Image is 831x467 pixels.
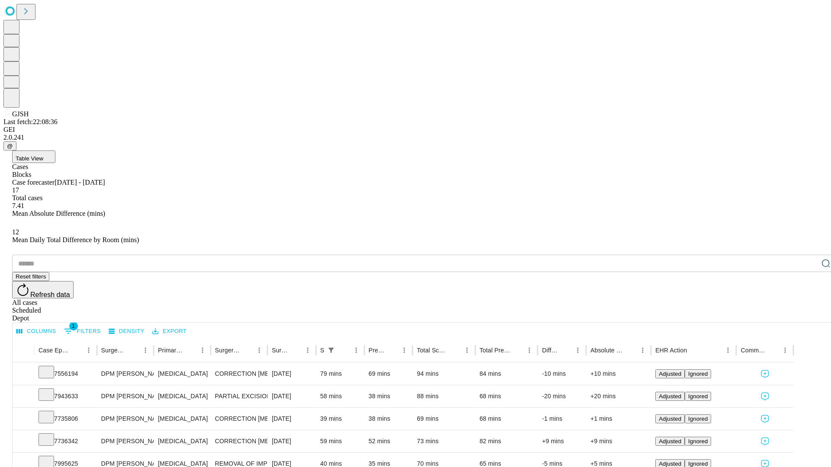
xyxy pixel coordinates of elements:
[12,202,24,209] span: 7.41
[417,347,448,354] div: Total Scheduled Duration
[39,430,93,452] div: 7736342
[655,392,685,401] button: Adjusted
[158,408,206,430] div: [MEDICAL_DATA]
[196,344,209,356] button: Menu
[338,344,350,356] button: Sort
[386,344,398,356] button: Sort
[320,408,360,430] div: 39 mins
[685,437,711,446] button: Ignored
[12,228,19,236] span: 12
[542,363,582,385] div: -10 mins
[480,363,534,385] div: 84 mins
[139,344,151,356] button: Menu
[369,363,409,385] div: 69 mins
[688,393,708,400] span: Ignored
[150,325,189,338] button: Export
[511,344,523,356] button: Sort
[39,363,93,385] div: 7556194
[16,155,43,162] span: Table View
[637,344,649,356] button: Menu
[3,134,828,141] div: 2.0.241
[572,344,584,356] button: Menu
[590,363,647,385] div: +10 mins
[542,347,559,354] div: Difference
[688,371,708,377] span: Ignored
[12,110,29,118] span: GJSH
[320,347,324,354] div: Scheduled In Room Duration
[12,186,19,194] span: 17
[659,416,681,422] span: Adjusted
[215,408,263,430] div: CORRECTION [MEDICAL_DATA]
[523,344,535,356] button: Menu
[272,347,289,354] div: Surgery Date
[590,347,624,354] div: Absolute Difference
[3,141,16,150] button: @
[659,371,681,377] span: Adjusted
[17,412,30,427] button: Expand
[7,143,13,149] span: @
[14,325,58,338] button: Select columns
[688,461,708,467] span: Ignored
[39,385,93,407] div: 7943633
[62,324,103,338] button: Show filters
[184,344,196,356] button: Sort
[302,344,314,356] button: Menu
[417,430,471,452] div: 73 mins
[272,363,312,385] div: [DATE]
[253,344,265,356] button: Menu
[655,369,685,378] button: Adjusted
[158,430,206,452] div: [MEDICAL_DATA]
[320,363,360,385] div: 79 mins
[101,408,149,430] div: DPM [PERSON_NAME] [PERSON_NAME]
[350,344,362,356] button: Menu
[655,437,685,446] button: Adjusted
[722,344,734,356] button: Menu
[542,430,582,452] div: +9 mins
[127,344,139,356] button: Sort
[215,430,263,452] div: CORRECTION [MEDICAL_DATA]
[325,344,337,356] div: 1 active filter
[16,273,46,280] span: Reset filters
[17,434,30,449] button: Expand
[12,272,49,281] button: Reset filters
[688,438,708,445] span: Ignored
[69,322,78,330] span: 1
[39,408,93,430] div: 7735806
[101,347,126,354] div: Surgeon Name
[3,118,58,125] span: Last fetch: 22:08:36
[290,344,302,356] button: Sort
[369,385,409,407] div: 38 mins
[779,344,791,356] button: Menu
[215,385,263,407] div: PARTIAL EXCISION PHALANX OF TOE
[369,430,409,452] div: 52 mins
[12,194,42,202] span: Total cases
[398,344,410,356] button: Menu
[685,392,711,401] button: Ignored
[325,344,337,356] button: Show filters
[480,430,534,452] div: 82 mins
[369,408,409,430] div: 38 mins
[688,344,700,356] button: Sort
[449,344,461,356] button: Sort
[272,385,312,407] div: [DATE]
[55,179,105,186] span: [DATE] - [DATE]
[417,363,471,385] div: 94 mins
[215,363,263,385] div: CORRECTION [MEDICAL_DATA], DOUBLE [MEDICAL_DATA]
[12,150,55,163] button: Table View
[480,347,511,354] div: Total Predicted Duration
[158,363,206,385] div: [MEDICAL_DATA]
[659,438,681,445] span: Adjusted
[71,344,83,356] button: Sort
[12,179,55,186] span: Case forecaster
[655,414,685,423] button: Adjusted
[767,344,779,356] button: Sort
[542,408,582,430] div: -1 mins
[30,291,70,298] span: Refresh data
[158,385,206,407] div: [MEDICAL_DATA]
[741,347,766,354] div: Comments
[480,385,534,407] div: 68 mins
[17,389,30,404] button: Expand
[272,408,312,430] div: [DATE]
[625,344,637,356] button: Sort
[101,385,149,407] div: DPM [PERSON_NAME] [PERSON_NAME]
